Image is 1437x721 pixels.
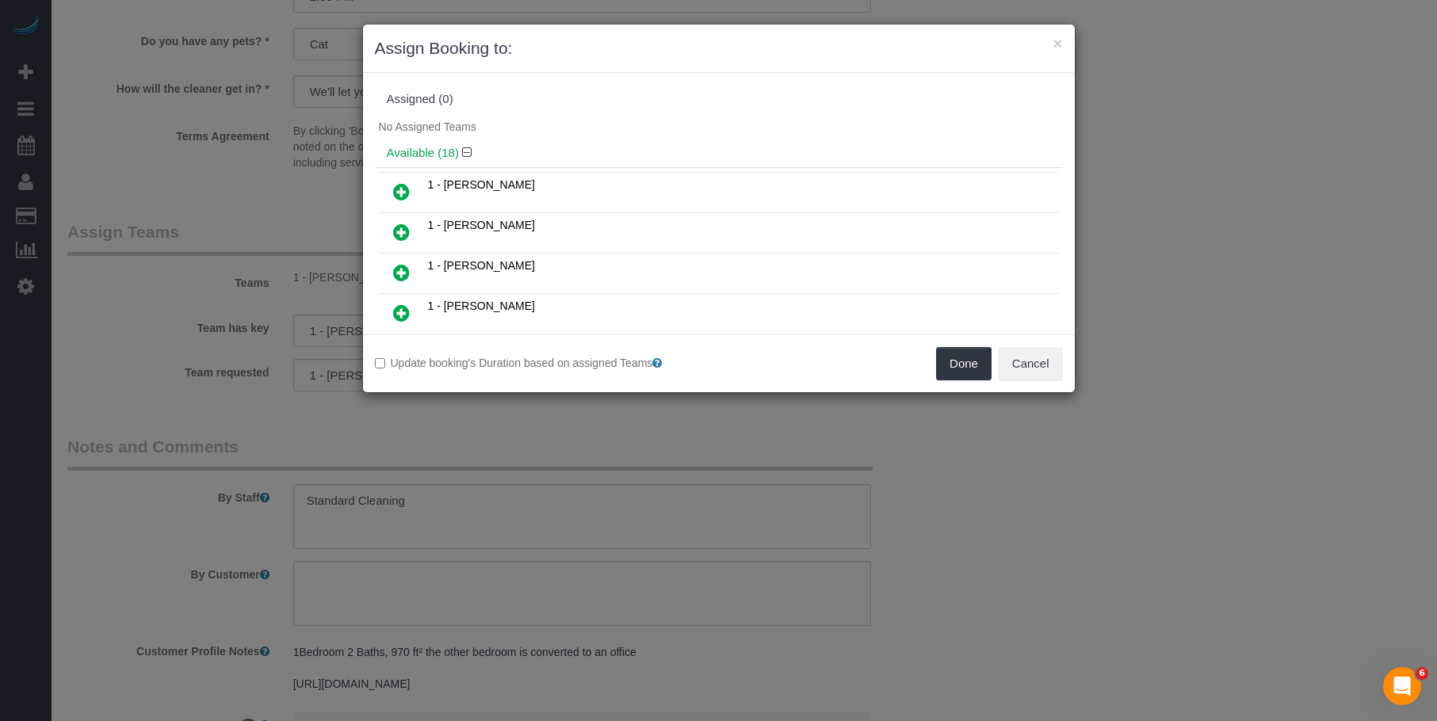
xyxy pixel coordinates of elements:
span: 1 - [PERSON_NAME] [428,178,535,191]
div: Assigned (0) [387,93,1051,106]
span: 1 - [PERSON_NAME] [428,259,535,272]
button: Done [936,347,992,380]
button: Cancel [999,347,1063,380]
span: No Assigned Teams [379,120,476,133]
span: 6 [1416,667,1428,680]
label: Update booking's Duration based on assigned Teams [375,355,707,371]
h3: Assign Booking to: [375,36,1063,60]
iframe: Intercom live chat [1383,667,1421,705]
span: 1 - [PERSON_NAME] [428,299,535,312]
h4: Available (18) [387,147,1051,160]
span: 1 - [PERSON_NAME] [428,219,535,231]
input: Update booking's Duration based on assigned Teams [375,358,385,368]
button: × [1053,35,1062,51]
